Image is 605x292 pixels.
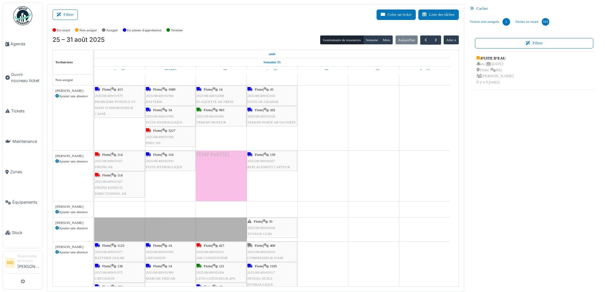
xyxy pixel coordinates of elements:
a: 25 août 2025 [113,67,126,74]
a: Tâches en retard [513,13,552,30]
span: MALADIE [94,219,118,224]
span: Flotte [255,87,263,91]
span: 114 [117,153,122,156]
span: Flotte [255,264,263,268]
span: 424 [117,285,123,289]
span: Flotte [153,108,161,112]
div: | [247,243,296,261]
label: Terminé [171,28,183,33]
span: 2025/08/409/02004 [196,270,224,274]
span: Flotte [204,244,212,247]
div: | [196,243,246,261]
div: | [196,107,246,125]
span: 116 [168,153,173,156]
span: Tickets [11,108,40,114]
div: | [247,263,296,288]
span: TEMP PARTIEL [196,152,230,157]
div: Cacher [467,4,601,13]
div: Ajouter une absence [55,159,90,164]
button: Aujourd'hui [396,35,418,44]
a: MD Responsable technicien[PERSON_NAME] [5,254,40,274]
span: 2025/08/409/02026 [247,226,275,230]
a: 29 août 2025 [316,67,330,74]
div: Ajouter une absence [55,209,90,215]
span: 2025/08/409/02008 [196,94,224,98]
span: Agenda [10,41,40,47]
span: Flotte [204,285,212,289]
a: 28 août 2025 [265,67,279,74]
span: BATTERIE FAILBE [95,256,125,260]
span: 413 [117,87,123,91]
button: Créer un ticket [377,10,416,20]
label: En retard [57,28,70,33]
span: Flotte [102,87,110,91]
a: Tickets non-assignés [467,13,513,30]
a: Zones [3,157,43,187]
div: Non-assigné [55,77,90,83]
span: 2025/08/409/01996 [146,135,174,139]
span: 2025/08/409/01989 [146,270,174,274]
div: | [95,86,144,117]
div: | [247,107,296,125]
div: | [146,152,195,170]
span: 43 [270,87,273,91]
span: Flotte [204,264,212,268]
div: [PERSON_NAME] [55,244,90,250]
span: MARCHE PIED AR [146,276,175,280]
div: | [196,263,246,282]
div: [PERSON_NAME] [55,220,90,225]
a: Équipements [3,187,43,218]
button: Précédent [420,35,431,45]
div: 1 [502,18,510,26]
span: 1080 [168,87,175,91]
span: 2025/08/409/01994 [146,94,174,98]
span: 2025/08/409/02012 [196,250,224,254]
div: | [95,263,144,282]
span: TUYAUX CLIM [247,232,272,236]
span: 983 [219,108,224,112]
span: 3227 [168,129,175,132]
span: PNEU HS [146,141,160,145]
a: Ouvrir nouveau ticket [3,59,43,96]
span: REPLACEMENT CAPTEUR [247,165,290,169]
div: | [146,263,195,282]
span: Flotte [102,173,110,177]
span: CREVAISON [146,256,166,260]
span: Maintenance [12,138,40,144]
span: Flotte [153,153,161,156]
div: [PERSON_NAME] [55,204,90,209]
div: | [146,86,195,105]
div: Ajouter une absence [55,225,90,231]
span: FUITE HYDRAULIQUE [146,120,183,124]
span: 2025/08/409/01979 [95,94,123,98]
span: 2025/08/409/01977 [95,250,123,254]
label: Non assigné [79,28,97,33]
div: | [247,86,296,105]
span: FUITE DE GRAISSE [247,100,279,104]
span: 202 [270,108,275,112]
span: Ouvrir nouveau ticket [11,72,40,84]
button: Gestionnaire de ressources [320,35,363,44]
span: 14 [168,244,172,247]
span: 2025/08/409/02017 [247,270,275,274]
span: 2025/08/409/02005 [196,114,224,118]
span: 35 [269,219,272,223]
button: Mois [380,35,393,44]
div: | [95,172,144,197]
span: TEMOIN MOTEUR [196,120,226,124]
a: 25 août 2025 [267,50,277,58]
div: 563 [542,18,549,26]
div: [PERSON_NAME] [55,153,90,159]
span: 1123 [117,244,124,247]
span: Flotte [153,244,161,247]
span: 2025/08/409/01992 [146,159,174,163]
span: 2025/08/409/02016 [247,94,275,98]
span: 40 [219,285,222,289]
div: Responsable technicien [17,254,40,263]
span: 400 [270,244,275,247]
a: 27 août 2025 [214,67,228,74]
button: Aller à [444,35,458,44]
button: Filtrer [475,38,594,48]
div: Ajouter une absence [55,93,90,99]
span: 2025/08/409/01990 [146,114,174,118]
